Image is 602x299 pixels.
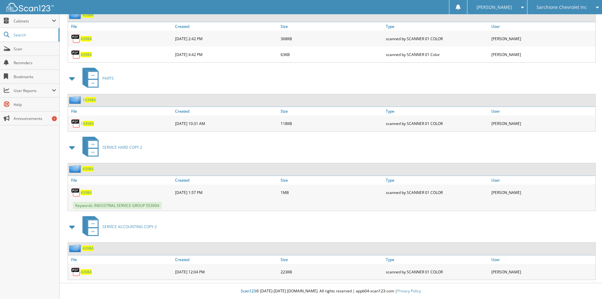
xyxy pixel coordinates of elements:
span: User Reports [14,88,52,93]
span: Scan123 [241,288,256,294]
div: [DATE] 4:42 PM [173,48,279,61]
a: User [490,107,595,115]
a: User [490,255,595,264]
span: Announcements [14,116,56,121]
a: Privacy Policy [397,288,421,294]
img: scan123-logo-white.svg [6,3,54,11]
a: Size [279,255,385,264]
div: [PERSON_NAME] [490,48,595,61]
img: folder2.png [69,96,82,104]
a: 43984 [82,246,94,251]
a: File [68,22,173,31]
div: scanned by SCANNER 01 COLOR [384,32,490,45]
a: 43984 [82,12,94,18]
div: [DATE] 12:04 PM [173,265,279,278]
span: Search [14,32,55,38]
div: 1MB [279,186,385,199]
div: 118KB [279,117,385,130]
a: 43984 [82,166,94,171]
div: [PERSON_NAME] [490,265,595,278]
a: Size [279,22,385,31]
a: Type [384,22,490,31]
a: SERVICE ACCOUNTING COPY 2 [79,214,157,239]
div: scanned by SCANNER 01 Color [384,48,490,61]
span: Reminders [14,60,56,65]
img: PDF.png [71,267,81,277]
span: PARTS [102,76,114,81]
span: Help [14,102,56,107]
div: 368KB [279,32,385,45]
a: 143984 [82,97,96,103]
img: folder2.png [69,11,82,19]
div: 63KB [279,48,385,61]
a: Type [384,255,490,264]
img: PDF.png [71,34,81,43]
div: scanned by SCANNER 01 COLOR [384,265,490,278]
div: [DATE] 2:42 PM [173,32,279,45]
div: scanned by SCANNER 01 COLOR [384,186,490,199]
a: User [490,22,595,31]
a: 143984 [81,121,94,126]
div: © [DATE]-[DATE] [DOMAIN_NAME]. All rights reserved | appb04-scan123-com | [60,283,602,299]
span: 43984 [83,121,94,126]
a: Created [173,107,279,115]
div: scanned by SCANNER 01 COLOR [384,117,490,130]
a: SERVICE HARD COPY 2 [79,135,142,160]
a: File [68,176,173,184]
a: File [68,107,173,115]
span: Cabinets [14,18,52,24]
a: 43984 [81,269,92,275]
a: Created [173,255,279,264]
a: Created [173,176,279,184]
img: PDF.png [71,188,81,197]
a: 43984 [81,52,92,57]
span: Sarchione Chevrolet Inc [537,5,587,9]
a: Created [173,22,279,31]
a: Type [384,107,490,115]
span: 43984 [85,97,96,103]
a: Size [279,107,385,115]
a: File [68,255,173,264]
span: Keywords: INDUSTRIAL SERVICE GROUP 553904 [73,202,162,209]
img: PDF.png [71,119,81,128]
div: [PERSON_NAME] [490,32,595,45]
div: [DATE] 10:31 AM [173,117,279,130]
a: PARTS [79,66,114,91]
a: 43984 [81,190,92,195]
div: [DATE] 1:57 PM [173,186,279,199]
span: SERVICE HARD COPY 2 [102,145,142,150]
div: [PERSON_NAME] [490,186,595,199]
span: Scan [14,46,56,52]
div: 223KB [279,265,385,278]
img: folder2.png [69,165,82,173]
a: Type [384,176,490,184]
img: PDF.png [71,50,81,59]
div: 1 [52,116,57,121]
a: Size [279,176,385,184]
img: folder2.png [69,244,82,252]
div: [PERSON_NAME] [490,117,595,130]
span: SERVICE ACCOUNTING COPY 2 [102,224,157,229]
a: 43984 [81,36,92,41]
a: User [490,176,595,184]
span: [PERSON_NAME] [477,5,512,9]
span: Bookmarks [14,74,56,79]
